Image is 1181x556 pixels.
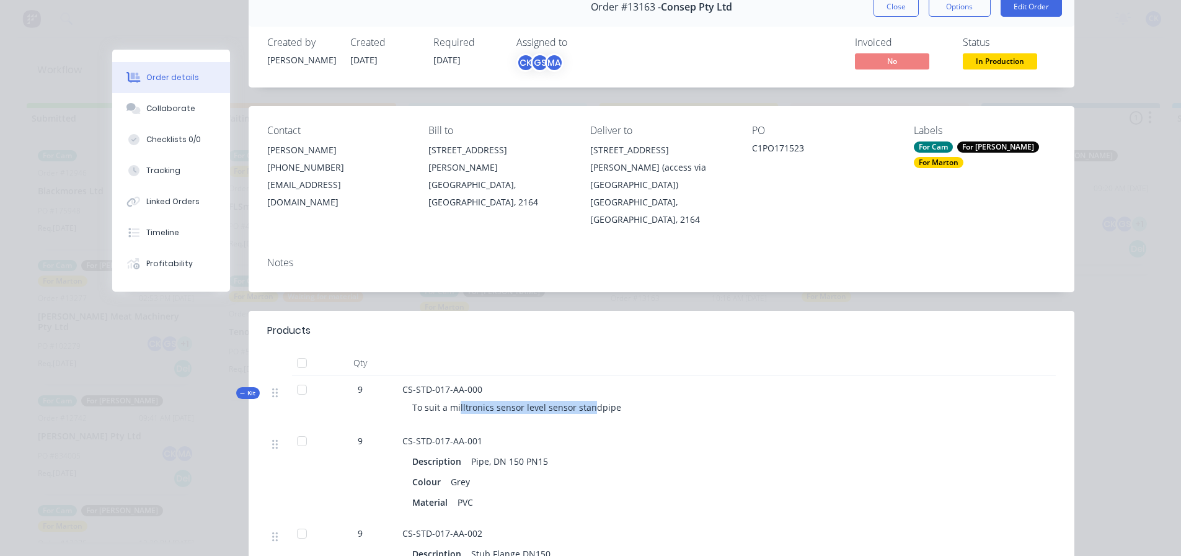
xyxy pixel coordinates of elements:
[112,248,230,279] button: Profitability
[752,141,894,159] div: C1PO171523
[590,125,732,137] div: Deliver to
[146,134,201,145] div: Checklists 0/0
[590,141,732,228] div: [STREET_ADDRESS][PERSON_NAME] (access via [GEOGRAPHIC_DATA])[GEOGRAPHIC_DATA], [GEOGRAPHIC_DATA],...
[350,37,418,48] div: Created
[545,53,564,72] div: MA
[146,72,199,83] div: Order details
[112,93,230,124] button: Collaborate
[112,186,230,217] button: Linked Orders
[914,141,953,153] div: For Cam
[323,351,397,375] div: Qty
[428,141,570,176] div: [STREET_ADDRESS][PERSON_NAME]
[453,493,478,511] div: PVC
[433,54,461,66] span: [DATE]
[236,387,260,399] div: Kit
[963,53,1037,72] button: In Production
[267,176,409,211] div: [EMAIL_ADDRESS][DOMAIN_NAME]
[402,527,482,539] span: CS-STD-017-AA-002
[412,452,466,470] div: Description
[350,54,378,66] span: [DATE]
[267,323,311,338] div: Products
[146,103,195,114] div: Collaborate
[267,141,409,159] div: [PERSON_NAME]
[267,53,335,66] div: [PERSON_NAME]
[240,388,256,398] span: Kit
[112,155,230,186] button: Tracking
[661,1,732,13] span: Consep Pty Ltd
[433,37,502,48] div: Required
[267,159,409,176] div: [PHONE_NUMBER]
[957,141,1039,153] div: For [PERSON_NAME]
[358,434,363,447] span: 9
[590,141,732,194] div: [STREET_ADDRESS][PERSON_NAME] (access via [GEOGRAPHIC_DATA])
[267,257,1056,269] div: Notes
[914,125,1056,137] div: Labels
[516,53,564,72] button: CKGSMA
[412,473,446,491] div: Colour
[531,53,549,72] div: GS
[146,227,179,238] div: Timeline
[267,37,335,48] div: Created by
[963,37,1056,48] div: Status
[412,401,621,413] span: To suit a milltronics sensor level sensor standpipe
[112,62,230,93] button: Order details
[428,125,570,137] div: Bill to
[914,157,963,168] div: For Marton
[146,258,193,269] div: Profitability
[146,165,180,176] div: Tracking
[752,125,894,137] div: PO
[466,452,553,470] div: Pipe, DN 150 PN15
[402,383,482,395] span: CS-STD-017-AA-000
[412,493,453,511] div: Material
[855,53,929,69] span: No
[112,124,230,155] button: Checklists 0/0
[428,141,570,211] div: [STREET_ADDRESS][PERSON_NAME][GEOGRAPHIC_DATA], [GEOGRAPHIC_DATA], 2164
[267,125,409,137] div: Contact
[855,37,948,48] div: Invoiced
[963,53,1037,69] span: In Production
[146,196,200,207] div: Linked Orders
[428,176,570,211] div: [GEOGRAPHIC_DATA], [GEOGRAPHIC_DATA], 2164
[402,435,482,447] span: CS-STD-017-AA-001
[267,141,409,211] div: [PERSON_NAME][PHONE_NUMBER][EMAIL_ADDRESS][DOMAIN_NAME]
[590,194,732,228] div: [GEOGRAPHIC_DATA], [GEOGRAPHIC_DATA], 2164
[591,1,661,13] span: Order #13163 -
[358,527,363,540] span: 9
[446,473,475,491] div: Grey
[516,37,640,48] div: Assigned to
[112,217,230,248] button: Timeline
[358,383,363,396] span: 9
[516,53,535,72] div: CK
